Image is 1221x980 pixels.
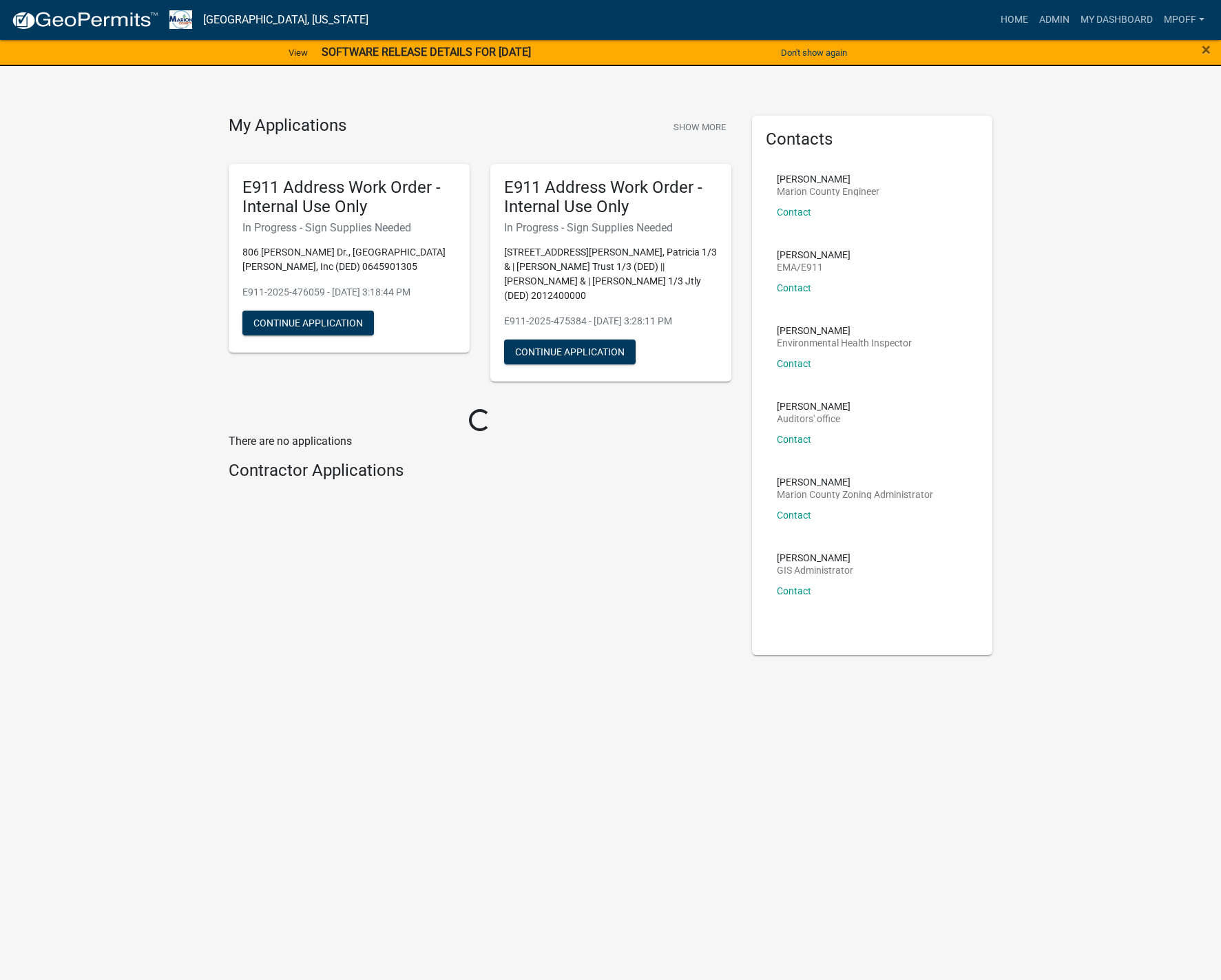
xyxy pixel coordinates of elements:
h5: E911 Address Work Order - Internal Use Only [242,178,456,218]
a: My Dashboard [1075,7,1158,33]
img: Marion County, Iowa [169,10,192,29]
h5: E911 Address Work Order - Internal Use Only [504,178,718,218]
button: Show More [668,116,731,138]
a: [GEOGRAPHIC_DATA], [US_STATE] [203,8,368,32]
p: GIS Administrator [777,565,853,575]
a: mpoff [1158,7,1210,33]
p: EMA/E911 [777,262,850,272]
button: Don't show again [775,41,853,64]
a: Contact [777,510,811,521]
p: [STREET_ADDRESS][PERSON_NAME], Patricia 1/3 & | [PERSON_NAME] Trust 1/3 (DED) || [PERSON_NAME] & ... [504,245,718,303]
wm-workflow-list-section: Contractor Applications [229,461,731,486]
a: Home [995,7,1034,33]
h4: My Applications [229,116,346,136]
p: Marion County Zoning Administrator [777,490,933,499]
p: E911-2025-476059 - [DATE] 3:18:44 PM [242,285,456,300]
p: 806 [PERSON_NAME] Dr., [GEOGRAPHIC_DATA] [PERSON_NAME], Inc (DED) 0645901305 [242,245,456,274]
p: [PERSON_NAME] [777,250,850,260]
p: [PERSON_NAME] [777,402,850,411]
h4: Contractor Applications [229,461,731,481]
button: Continue Application [504,340,636,364]
p: Auditors' office [777,414,850,424]
p: Environmental Health Inspector [777,338,912,348]
a: Contact [777,358,811,369]
span: × [1202,40,1211,59]
a: Contact [777,585,811,596]
a: Contact [777,434,811,445]
p: There are no applications [229,433,731,450]
p: [PERSON_NAME] [777,326,912,335]
button: Close [1202,41,1211,58]
h6: In Progress - Sign Supplies Needed [242,221,456,234]
p: [PERSON_NAME] [777,553,853,563]
a: View [283,41,313,64]
a: Contact [777,207,811,218]
p: [PERSON_NAME] [777,174,879,184]
strong: SOFTWARE RELEASE DETAILS FOR [DATE] [322,45,531,59]
a: Admin [1034,7,1075,33]
p: Marion County Engineer [777,187,879,196]
button: Continue Application [242,311,374,335]
h6: In Progress - Sign Supplies Needed [504,221,718,234]
h5: Contacts [766,129,979,149]
p: [PERSON_NAME] [777,477,933,487]
a: Contact [777,282,811,293]
p: E911-2025-475384 - [DATE] 3:28:11 PM [504,314,718,329]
